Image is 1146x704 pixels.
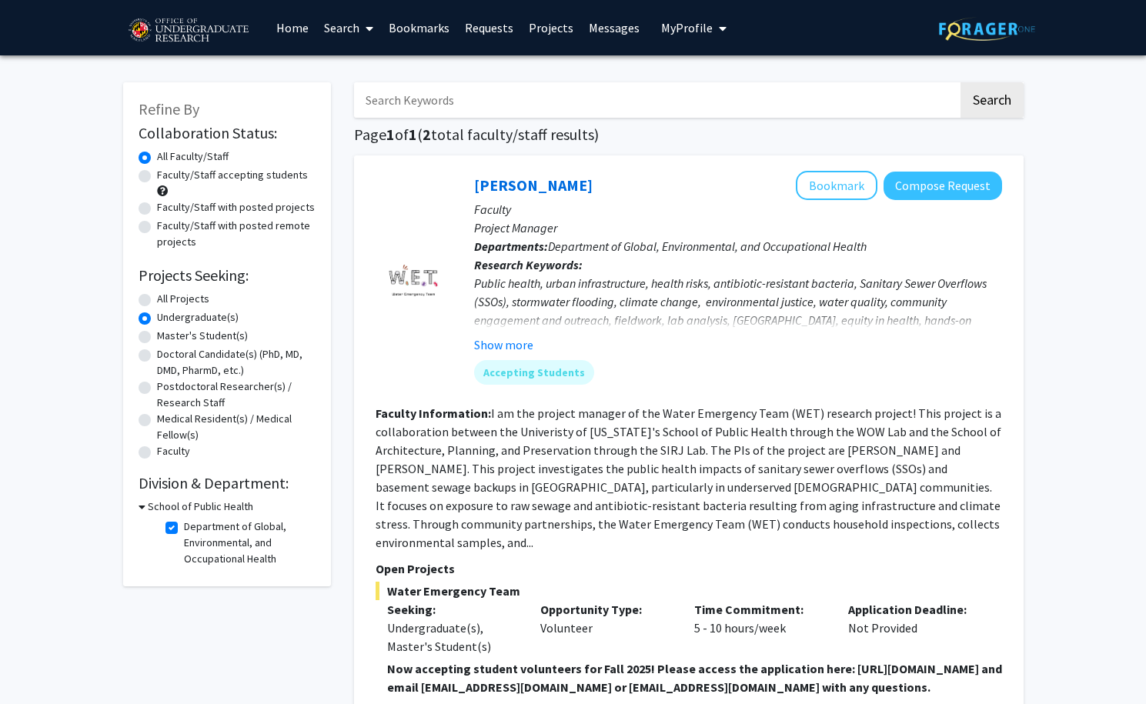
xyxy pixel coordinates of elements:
[157,218,316,250] label: Faculty/Staff with posted remote projects
[521,1,581,55] a: Projects
[474,239,548,254] b: Departments:
[157,148,229,165] label: All Faculty/Staff
[139,266,316,285] h2: Projects Seeking:
[884,172,1002,200] button: Compose Request to Shachar Gazit-Rosenthal
[376,559,1002,578] p: Open Projects
[683,600,837,656] div: 5 - 10 hours/week
[157,167,308,183] label: Faculty/Staff accepting students
[387,619,518,656] div: Undergraduate(s), Master's Student(s)
[474,274,1002,348] div: Public health, urban infrastructure, health risks, antibiotic-resistant bacteria, Sanitary Sewer ...
[157,328,248,344] label: Master's Student(s)
[376,405,491,421] b: Faculty Information:
[157,309,239,325] label: Undergraduate(s)
[269,1,316,55] a: Home
[387,661,1002,695] strong: Now accepting student volunteers for Fall 2025! Please access the application here: [URL][DOMAIN_...
[548,239,867,254] span: Department of Global, Environmental, and Occupational Health
[529,600,683,656] div: Volunteer
[387,600,518,619] p: Seeking:
[381,1,457,55] a: Bookmarks
[157,291,209,307] label: All Projects
[457,1,521,55] a: Requests
[148,499,253,515] h3: School of Public Health
[540,600,671,619] p: Opportunity Type:
[139,474,316,492] h2: Division & Department:
[123,12,253,50] img: University of Maryland Logo
[376,405,1001,550] fg-read-more: I am the project manager of the Water Emergency Team (WET) research project! This project is a co...
[354,82,958,118] input: Search Keywords
[184,519,312,567] label: Department of Global, Environmental, and Occupational Health
[581,1,647,55] a: Messages
[796,171,877,200] button: Add Shachar Gazit-Rosenthal to Bookmarks
[694,600,825,619] p: Time Commitment:
[409,125,417,144] span: 1
[474,257,583,272] b: Research Keywords:
[157,411,316,443] label: Medical Resident(s) / Medical Fellow(s)
[474,200,1002,219] p: Faculty
[157,379,316,411] label: Postdoctoral Researcher(s) / Research Staff
[12,635,65,692] iframe: Chat
[939,17,1035,41] img: ForagerOne Logo
[474,335,533,354] button: Show more
[474,175,593,195] a: [PERSON_NAME]
[139,99,199,118] span: Refine By
[386,125,395,144] span: 1
[354,125,1024,144] h1: Page of ( total faculty/staff results)
[157,346,316,379] label: Doctoral Candidate(s) (PhD, MD, DMD, PharmD, etc.)
[474,360,594,385] mat-chip: Accepting Students
[157,199,315,215] label: Faculty/Staff with posted projects
[423,125,431,144] span: 2
[316,1,381,55] a: Search
[661,20,713,35] span: My Profile
[157,443,190,459] label: Faculty
[837,600,991,656] div: Not Provided
[848,600,979,619] p: Application Deadline:
[474,219,1002,237] p: Project Manager
[139,124,316,142] h2: Collaboration Status:
[376,582,1002,600] span: Water Emergency Team
[961,82,1024,118] button: Search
